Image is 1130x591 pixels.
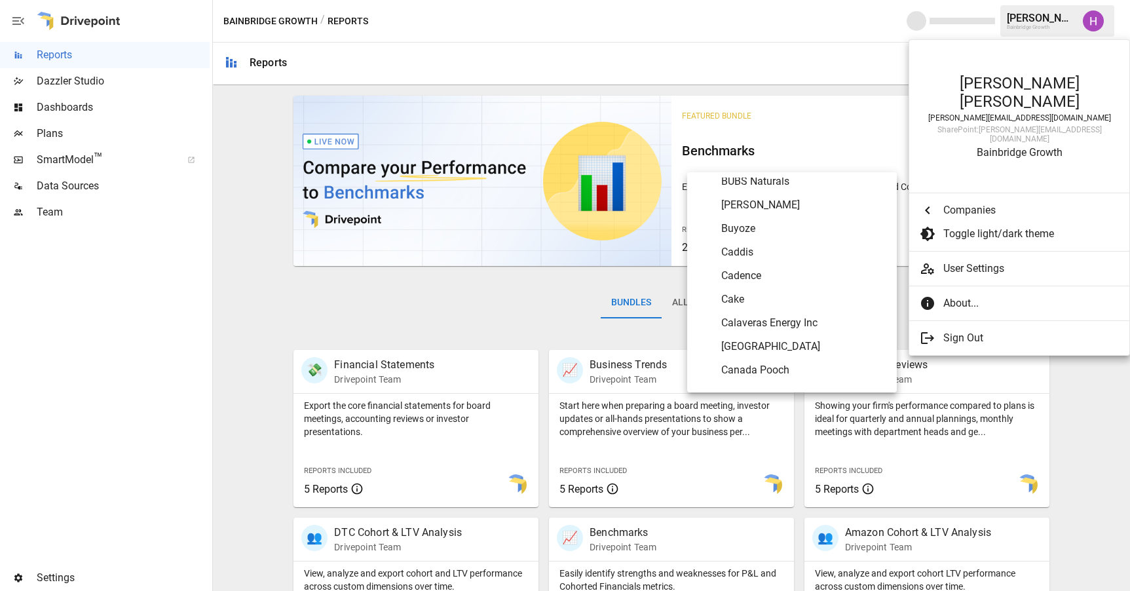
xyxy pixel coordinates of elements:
span: BUBS Naturals [721,174,886,189]
span: Cake [721,292,886,307]
span: Cadence [721,268,886,284]
span: User Settings [943,261,1119,276]
span: Calaveras Energy Inc [721,315,886,331]
div: Bainbridge Growth [922,146,1116,159]
span: Toggle light/dark theme [943,226,1108,242]
span: Canada Pooch [721,362,886,378]
span: Sign Out [943,330,1108,346]
div: SharePoint: [PERSON_NAME][EMAIL_ADDRESS][DOMAIN_NAME] [922,125,1116,143]
span: About... [943,295,1108,311]
div: [PERSON_NAME][EMAIL_ADDRESS][DOMAIN_NAME] [922,113,1116,123]
span: [PERSON_NAME] [721,386,886,402]
span: [PERSON_NAME] [721,197,886,213]
span: Caddis [721,244,886,260]
span: [GEOGRAPHIC_DATA] [721,339,886,354]
span: Buyoze [721,221,886,237]
div: [PERSON_NAME] [PERSON_NAME] [922,74,1116,111]
span: Companies [943,202,1108,218]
